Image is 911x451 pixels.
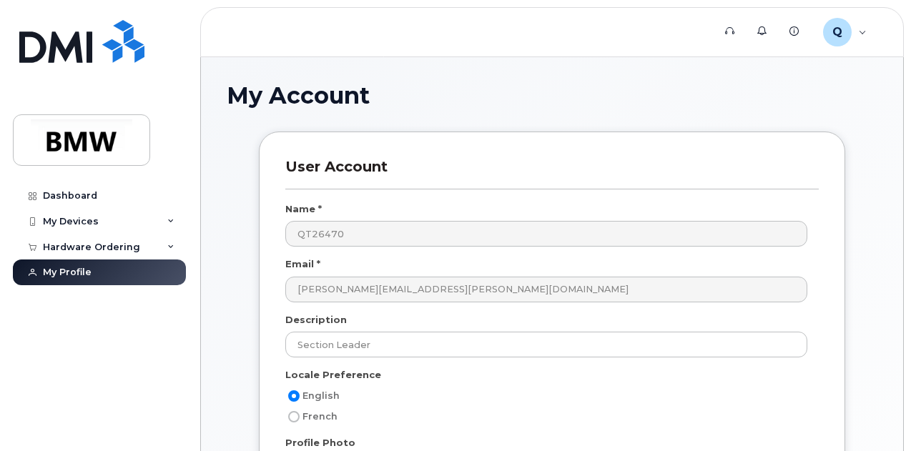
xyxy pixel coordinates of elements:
[302,411,338,422] span: French
[285,368,381,382] label: Locale Preference
[285,257,320,271] label: Email *
[285,436,355,450] label: Profile Photo
[285,313,347,327] label: Description
[288,411,300,422] input: French
[288,390,300,402] input: English
[227,83,877,108] h1: My Account
[302,390,340,401] span: English
[285,202,322,216] label: Name *
[285,158,819,189] h3: User Account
